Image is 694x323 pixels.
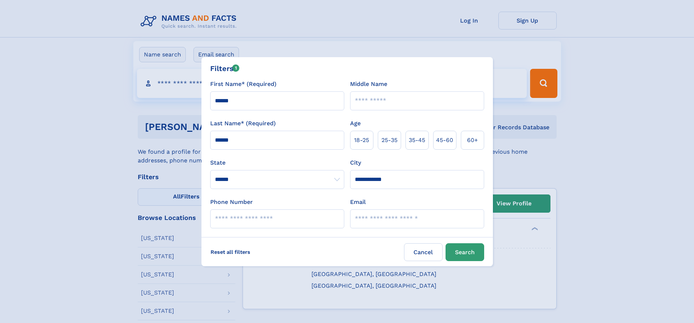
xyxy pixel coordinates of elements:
[206,243,255,261] label: Reset all filters
[467,136,478,145] span: 60+
[350,198,366,206] label: Email
[446,243,484,261] button: Search
[350,119,361,128] label: Age
[350,158,361,167] label: City
[210,63,240,74] div: Filters
[210,158,344,167] label: State
[350,80,387,88] label: Middle Name
[436,136,453,145] span: 45‑60
[381,136,397,145] span: 25‑35
[404,243,443,261] label: Cancel
[354,136,369,145] span: 18‑25
[409,136,425,145] span: 35‑45
[210,80,277,88] label: First Name* (Required)
[210,198,253,206] label: Phone Number
[210,119,276,128] label: Last Name* (Required)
